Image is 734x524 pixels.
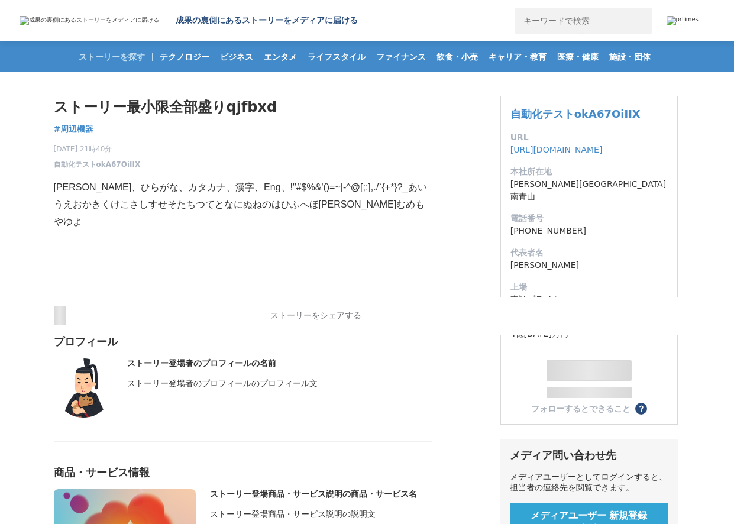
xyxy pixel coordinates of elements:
button: ？ [635,403,647,415]
span: 施設・団体 [604,51,655,62]
span: #周辺機器 [54,124,94,134]
a: 成果の裏側にあるストーリーをメディアに届ける 成果の裏側にあるストーリーをメディアに届ける [20,15,358,26]
span: ビジネス [215,51,258,62]
div: ストーリー登場商品・サービス説明の商品・サービス名 [210,489,432,500]
span: キャリア・教育 [484,51,551,62]
span: ？ [637,405,645,413]
dd: [PHONE_NUMBER] [510,225,668,237]
dd: [PERSON_NAME][GEOGRAPHIC_DATA]南青山 [510,178,668,203]
img: 成果の裏側にあるストーリーをメディアに届ける [20,16,159,25]
img: prtimes [667,16,699,25]
a: 自動化テストokA67OiIIX [54,159,141,170]
span: ストーリー登場者のプロフィールのプロフィール文 [127,379,318,388]
span: ライフスタイル [303,51,370,62]
a: 自動化テストokA67OiIIX [510,108,641,120]
h1: ストーリー最小限全部盛りqjfbxd [54,96,432,118]
dt: 電話番号 [510,212,668,225]
span: 医療・健康 [552,51,603,62]
a: ファイナンス [371,41,431,72]
dt: 代表者名 [510,247,668,259]
span: 飲食・小売 [432,51,483,62]
span: エンタメ [259,51,302,62]
dd: 東証プライム [510,293,668,306]
a: [URL][DOMAIN_NAME] [510,145,603,154]
a: テクノロジー [155,41,214,72]
a: エンタメ [259,41,302,72]
dt: URL [510,131,668,144]
span: [DATE] 21時40分 [54,144,141,154]
img: thumbnail_a8ddbfd0-7906-11f0-b7fa-67be3eb3c7cc.png [54,358,113,418]
div: 商品・サービス情報 [54,465,432,480]
input: キーワードで検索 [515,8,626,34]
div: 0フォロワー [547,387,632,398]
a: ビジネス [215,41,258,72]
div: プロフィール [54,335,432,349]
p: ストーリーをシェアする [270,310,361,321]
dt: 本社所在地 [510,166,668,178]
dt: 上場 [510,281,668,293]
div: メディア問い合わせ先 [510,448,668,462]
button: 検索 [626,8,652,34]
h2: 成果の裏側にあるストーリーをメディアに届ける [176,15,358,26]
a: prtimes [667,16,715,25]
a: 飲食・小売 [432,41,483,72]
a: 医療・健康 [552,41,603,72]
a: ライフスタイル [303,41,370,72]
div: メディアユーザーとしてログインすると、担当者の連絡先を閲覧できます。 [510,472,668,493]
span: ファイナンス [371,51,431,62]
button: フォロー [547,360,632,381]
a: #周辺機器 [54,123,94,135]
a: キャリア・教育 [484,41,551,72]
div: フォローするとできること [531,405,630,413]
span: テクノロジー [155,51,214,62]
dd: [PERSON_NAME] [510,259,668,271]
p: [PERSON_NAME]、ひらがな、カタカナ、漢字、Eng、!"#$%&'()=~|-^@[;:],./`{+*}?_あいうえおかきくけこさしすせそたちつてとなにぬねのはひふへほ[PERSON... [54,179,432,230]
span: メディアユーザー 新規登録 [531,510,648,522]
span: ストーリー登場商品・サービス説明の説明文 [210,509,376,519]
div: ストーリー登場者のプロフィールの名前 [127,358,432,369]
a: 施設・団体 [604,41,655,72]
